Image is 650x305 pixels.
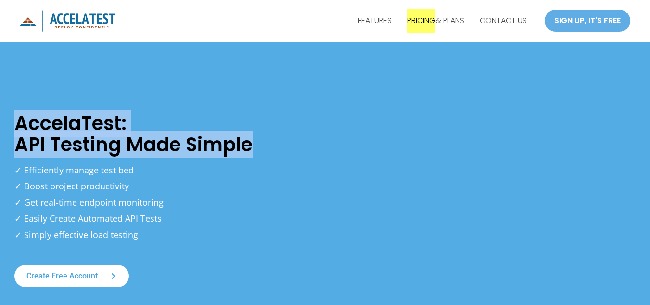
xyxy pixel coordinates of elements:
[26,272,98,280] span: Create free account
[399,9,472,33] a: PRICING& PLANS
[14,113,316,155] h1: AccelaTest: API Testing Made Simple
[472,9,535,33] a: CONTACT US
[19,10,115,32] img: icon
[19,15,115,26] a: AccelaTest
[350,9,535,33] nav: Site Navigation
[14,265,129,287] a: Create free account
[350,9,399,33] a: FEATURES
[544,9,631,32] a: SIGN UP, IT'S FREE
[14,162,239,243] p: ✓ Efficiently manage test bed ✓ Boost project productivity ✓ Get real-time endpoint monitoring ✓ ...
[325,110,646,291] iframe: AccelaTest Explained in 2 Minutes
[407,9,435,33] font: PRICING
